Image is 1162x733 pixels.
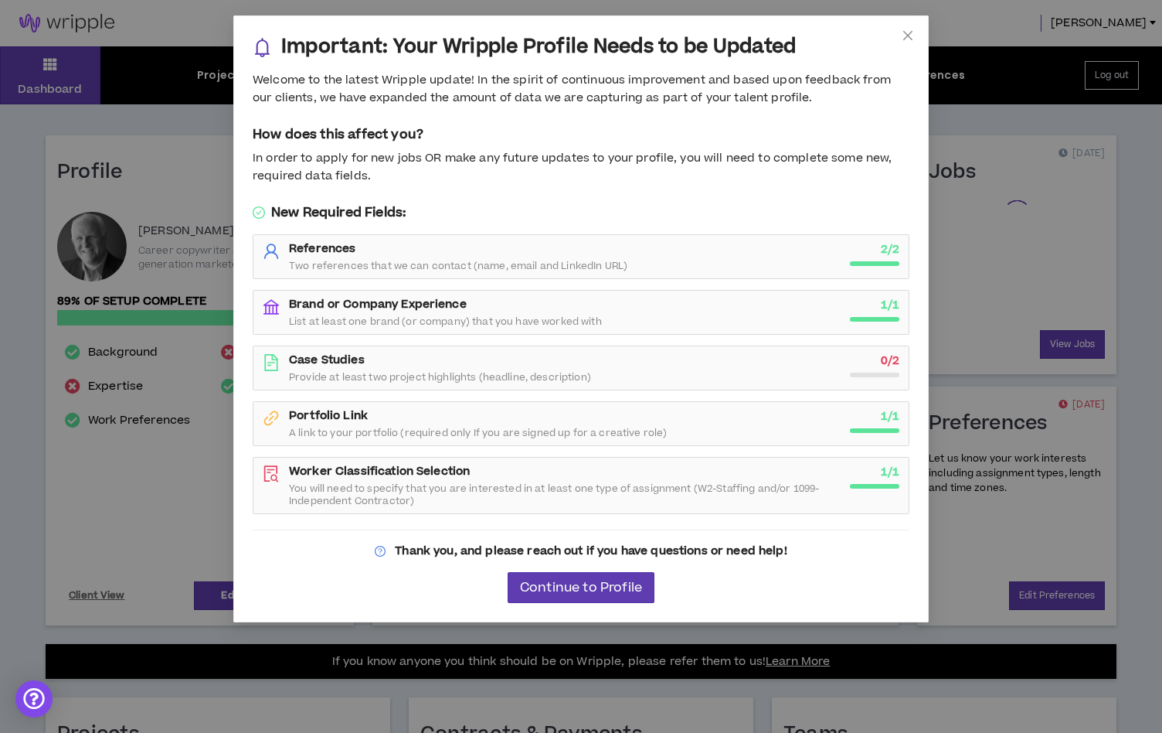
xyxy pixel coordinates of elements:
[881,464,899,480] strong: 1 / 1
[289,352,365,368] strong: Case Studies
[289,296,467,312] strong: Brand or Company Experience
[395,543,787,559] strong: Thank you, and please reach out if you have questions or need help!
[289,240,355,257] strong: References
[289,463,470,479] strong: Worker Classification Selection
[289,407,368,424] strong: Portfolio Link
[289,260,627,272] span: Two references that we can contact (name, email and LinkedIn URL)
[881,408,899,424] strong: 1 / 1
[375,546,386,557] span: question-circle
[289,371,591,384] span: Provide at least two project highlights (headline, description)
[881,353,899,369] strong: 0 / 2
[263,298,280,315] span: bank
[263,354,280,371] span: file-text
[289,315,602,328] span: List at least one brand (or company) that you have worked with
[253,150,909,185] div: In order to apply for new jobs OR make any future updates to your profile, you will need to compl...
[263,243,280,260] span: user
[253,72,909,107] div: Welcome to the latest Wripple update! In the spirit of continuous improvement and based upon feed...
[881,241,899,257] strong: 2 / 2
[881,297,899,313] strong: 1 / 1
[902,29,914,42] span: close
[15,680,53,718] div: Open Intercom Messenger
[887,15,929,57] button: Close
[253,125,909,144] h5: How does this affect you?
[253,203,909,222] h5: New Required Fields:
[263,465,280,482] span: file-search
[289,482,841,507] span: You will need to specify that you are interested in at least one type of assignment (W2-Staffing ...
[281,35,796,60] h3: Important: Your Wripple Profile Needs to be Updated
[263,410,280,427] span: link
[508,572,654,603] button: Continue to Profile
[253,206,265,219] span: check-circle
[289,427,667,439] span: A link to your portfolio (required only If you are signed up for a creative role)
[520,581,642,595] span: Continue to Profile
[253,38,272,57] span: bell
